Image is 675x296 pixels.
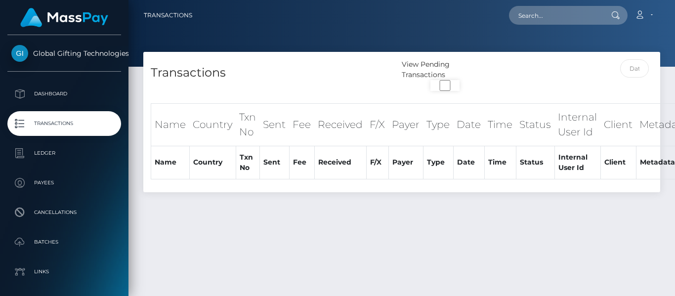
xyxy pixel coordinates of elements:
img: MassPay Logo [20,8,108,27]
p: Links [11,264,117,279]
th: Name [151,146,190,179]
th: Client [600,104,636,146]
a: Dashboard [7,82,121,106]
p: Transactions [11,116,117,131]
th: Client [600,146,636,179]
div: View Pending Transactions [402,59,488,80]
th: Txn No [236,104,259,146]
h4: Transactions [151,64,394,82]
th: Received [314,146,366,179]
th: Internal User Id [554,104,600,146]
a: Transactions [144,5,192,26]
th: Sent [259,104,289,146]
a: Transactions [7,111,121,136]
th: Type [423,104,453,146]
th: Txn No [236,146,259,179]
a: Ledger [7,141,121,166]
th: Date [453,104,484,146]
p: Payees [11,175,117,190]
th: F/X [366,104,388,146]
a: Payees [7,170,121,195]
th: Name [151,104,190,146]
th: Status [516,104,554,146]
th: Type [423,146,453,179]
p: Batches [11,235,117,250]
th: Fee [289,146,314,179]
th: Fee [289,104,314,146]
input: Search... [509,6,602,25]
th: F/X [366,146,388,179]
p: Ledger [11,146,117,161]
input: Date filter [620,59,649,78]
th: Time [484,104,516,146]
th: Received [314,104,366,146]
th: Payer [388,104,423,146]
a: Batches [7,230,121,254]
th: Sent [259,146,289,179]
th: Date [453,146,484,179]
th: Country [189,104,236,146]
img: Global Gifting Technologies Inc [11,45,28,62]
span: Global Gifting Technologies Inc [7,49,121,58]
th: Payer [388,146,423,179]
th: Country [189,146,236,179]
th: Internal User Id [554,146,600,179]
p: Cancellations [11,205,117,220]
th: Time [484,146,516,179]
p: Dashboard [11,86,117,101]
a: Links [7,259,121,284]
a: Cancellations [7,200,121,225]
th: Status [516,146,554,179]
